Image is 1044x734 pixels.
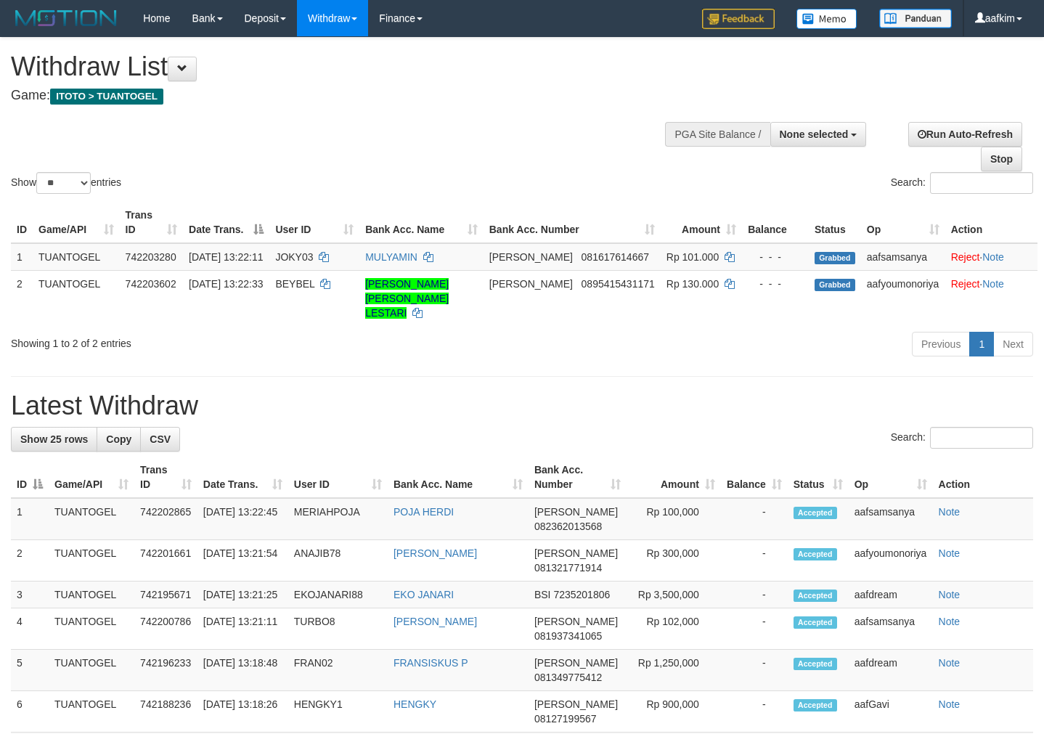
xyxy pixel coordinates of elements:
div: - - - [748,250,803,264]
img: Feedback.jpg [702,9,775,29]
span: BSI [534,589,551,600]
td: - [721,582,788,608]
a: [PERSON_NAME] [PERSON_NAME] LESTARI [365,278,449,319]
td: Rp 100,000 [627,498,721,540]
a: CSV [140,427,180,452]
th: Balance [742,202,809,243]
td: aafyoumonoriya [849,540,933,582]
span: Accepted [794,616,837,629]
label: Show entries [11,172,121,194]
h4: Game: [11,89,682,103]
a: HENGKY [393,698,436,710]
td: - [721,650,788,691]
th: ID [11,202,33,243]
td: [DATE] 13:18:26 [197,691,288,733]
span: None selected [780,129,849,140]
div: - - - [748,277,803,291]
a: Note [939,616,961,627]
a: Reject [951,278,980,290]
th: Amount: activate to sort column ascending [661,202,742,243]
span: 742203602 [126,278,176,290]
a: Reject [951,251,980,263]
a: Note [982,278,1004,290]
img: panduan.png [879,9,952,28]
td: aafsamsanya [861,243,945,271]
input: Search: [930,172,1033,194]
span: Accepted [794,548,837,560]
td: [DATE] 13:21:11 [197,608,288,650]
td: [DATE] 13:21:54 [197,540,288,582]
td: Rp 3,500,000 [627,582,721,608]
span: Copy 08127199567 to clipboard [534,713,597,725]
td: aafGavi [849,691,933,733]
a: Show 25 rows [11,427,97,452]
td: [DATE] 13:21:25 [197,582,288,608]
span: Copy 082362013568 to clipboard [534,521,602,532]
a: [PERSON_NAME] [393,616,477,627]
label: Search: [891,172,1033,194]
td: [DATE] 13:18:48 [197,650,288,691]
a: Note [982,251,1004,263]
td: - [721,691,788,733]
td: 742188236 [134,691,197,733]
span: [PERSON_NAME] [534,657,618,669]
td: - [721,498,788,540]
td: Rp 300,000 [627,540,721,582]
label: Search: [891,427,1033,449]
td: aafyoumonoriya [861,270,945,326]
a: Stop [981,147,1022,171]
th: Action [945,202,1037,243]
a: Next [993,332,1033,356]
td: EKOJANARI88 [288,582,388,608]
a: Copy [97,427,141,452]
a: [PERSON_NAME] [393,547,477,559]
td: aafdream [849,582,933,608]
span: [DATE] 13:22:33 [189,278,263,290]
th: Bank Acc. Number: activate to sort column ascending [529,457,627,498]
td: 742201661 [134,540,197,582]
td: 2 [11,270,33,326]
th: Balance: activate to sort column ascending [721,457,788,498]
span: Show 25 rows [20,433,88,445]
span: Grabbed [815,279,855,291]
td: TURBO8 [288,608,388,650]
h1: Withdraw List [11,52,682,81]
th: Game/API: activate to sort column ascending [49,457,134,498]
span: Rp 101.000 [666,251,719,263]
th: Game/API: activate to sort column ascending [33,202,120,243]
td: FRAN02 [288,650,388,691]
th: Date Trans.: activate to sort column ascending [197,457,288,498]
a: MULYAMIN [365,251,417,263]
td: Rp 1,250,000 [627,650,721,691]
td: TUANTOGEL [33,243,120,271]
td: 742196233 [134,650,197,691]
td: TUANTOGEL [49,540,134,582]
td: aafsamsanya [849,498,933,540]
td: aafdream [849,650,933,691]
th: Status: activate to sort column ascending [788,457,849,498]
th: Bank Acc. Name: activate to sort column ascending [388,457,529,498]
td: TUANTOGEL [49,582,134,608]
th: Date Trans.: activate to sort column descending [183,202,269,243]
span: [PERSON_NAME] [489,251,573,263]
td: · [945,270,1037,326]
span: Copy [106,433,131,445]
span: Copy 081937341065 to clipboard [534,630,602,642]
span: Copy 081617614667 to clipboard [582,251,649,263]
td: 4 [11,608,49,650]
a: Note [939,506,961,518]
th: Bank Acc. Number: activate to sort column ascending [484,202,661,243]
td: 742202865 [134,498,197,540]
td: 1 [11,243,33,271]
span: 742203280 [126,251,176,263]
a: EKO JANARI [393,589,454,600]
a: Note [939,657,961,669]
td: aafsamsanya [849,608,933,650]
a: FRANSISKUS P [393,657,468,669]
th: ID: activate to sort column descending [11,457,49,498]
td: TUANTOGEL [49,608,134,650]
td: 2 [11,540,49,582]
td: [DATE] 13:22:45 [197,498,288,540]
td: HENGKY1 [288,691,388,733]
img: Button%20Memo.svg [796,9,857,29]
